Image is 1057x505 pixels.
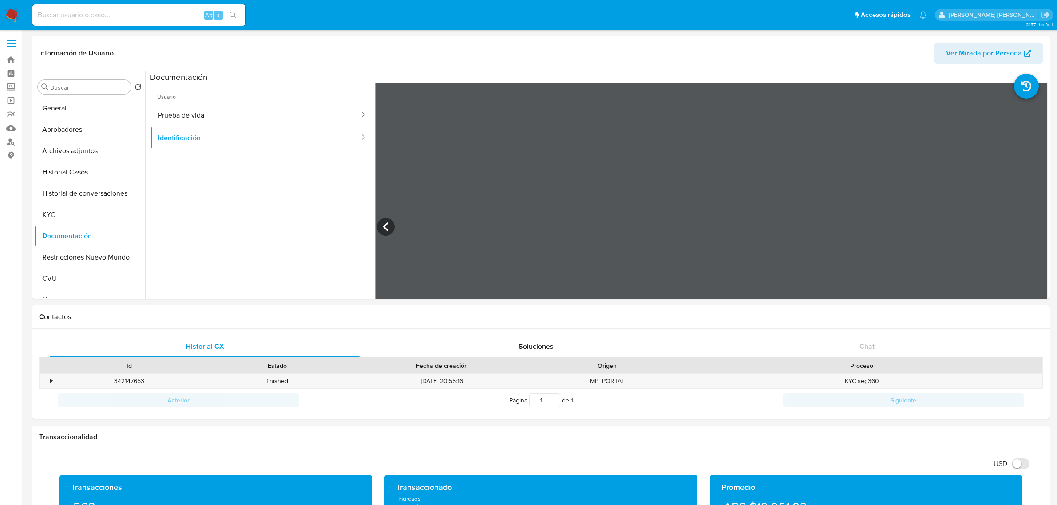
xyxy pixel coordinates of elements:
[61,361,197,370] div: Id
[946,43,1022,64] span: Ver Mirada por Persona
[571,396,573,405] span: 1
[34,98,145,119] button: General
[39,49,114,58] h1: Información de Usuario
[34,162,145,183] button: Historial Casos
[533,374,681,388] div: MP_PORTAL
[135,83,142,93] button: Volver al orden por defecto
[209,361,344,370] div: Estado
[39,312,1043,321] h1: Contactos
[34,183,145,204] button: Historial de conversaciones
[58,393,299,407] button: Anterior
[34,268,145,289] button: CVU
[861,10,911,20] span: Accesos rápidos
[205,11,212,19] span: Alt
[186,341,224,351] span: Historial CX
[934,43,1043,64] button: Ver Mirada por Persona
[32,9,245,21] input: Buscar usuario o caso...
[539,361,675,370] div: Origen
[34,225,145,247] button: Documentación
[50,377,52,385] div: •
[203,374,351,388] div: finished
[859,341,875,351] span: Chat
[34,140,145,162] button: Archivos adjuntos
[519,341,554,351] span: Soluciones
[351,374,533,388] div: [DATE] 20:55:16
[919,11,927,19] a: Notificaciones
[50,83,127,91] input: Buscar
[39,433,1043,442] h1: Transaccionalidad
[224,9,242,21] button: search-icon
[1041,10,1050,20] a: Salir
[41,83,48,91] button: Buscar
[687,361,1036,370] div: Proceso
[34,247,145,268] button: Restricciones Nuevo Mundo
[34,289,145,311] button: Lista Interna
[34,119,145,140] button: Aprobadores
[681,374,1042,388] div: KYC seg360
[949,11,1038,19] p: roxana.vasquez@mercadolibre.com
[357,361,527,370] div: Fecha de creación
[34,204,145,225] button: KYC
[55,374,203,388] div: 342147653
[783,393,1024,407] button: Siguiente
[509,393,573,407] span: Página de
[217,11,220,19] span: s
